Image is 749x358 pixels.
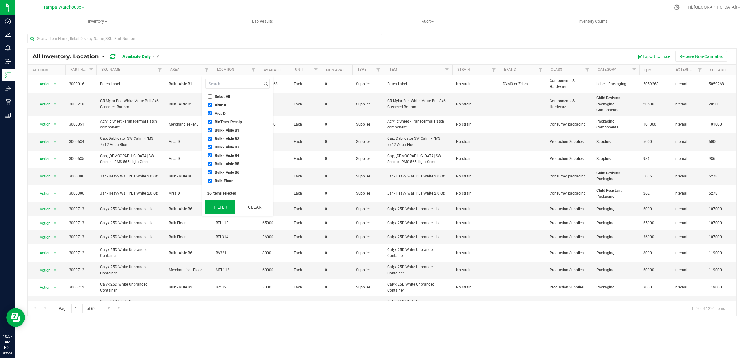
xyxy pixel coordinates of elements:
[15,15,180,28] a: Inventory
[675,51,727,62] button: Receive Non-Cannabis
[456,206,495,212] span: No strain
[325,206,349,212] span: 0
[387,247,448,259] span: Calyx 25D White Unbranded Container
[709,234,732,240] span: 107000
[208,103,212,107] input: Aisle A
[169,220,208,226] span: Bulk-Floor
[180,15,345,28] a: Lab Results
[294,101,317,107] span: Each
[503,81,542,87] span: DYMO or Zebra
[550,234,589,240] span: Production Supplies
[100,81,161,87] span: Batch Label
[215,120,242,124] span: BioTrack Reship
[536,65,546,75] a: Filter
[262,156,286,162] span: 986
[169,234,208,240] span: Bulk-Floor
[676,67,713,72] a: External/Internal
[345,19,510,24] span: Audit
[34,172,51,181] span: Action
[550,284,589,290] span: Production Supplies
[202,65,212,75] a: Filter
[325,250,349,256] span: 0
[674,156,701,162] span: Internal
[34,283,51,292] span: Action
[356,234,380,240] span: Supplies
[34,219,51,228] span: Action
[294,250,317,256] span: Each
[70,67,95,72] a: Part Number
[356,139,380,145] span: Supplies
[326,68,354,72] a: Non-Available
[32,53,102,60] a: All Inventory: Location
[709,173,732,179] span: 5278
[674,101,701,107] span: Internal
[294,81,317,87] span: Each
[294,234,317,240] span: Each
[34,233,51,242] span: Action
[550,191,589,196] span: Consumer packaging
[598,67,616,72] a: Category
[325,156,349,162] span: 0
[100,191,161,196] span: Jar - Heavy Wall PET White 2.0 Oz
[674,191,701,196] span: Internal
[69,220,93,226] span: 3000713
[208,120,212,124] input: BioTrack Reship
[643,101,667,107] span: 20500
[387,234,448,240] span: Calyx 25D White Unbranded Lid
[695,65,705,75] a: Filter
[356,81,380,87] span: Supplies
[69,234,93,240] span: 3000713
[294,191,317,196] span: Each
[356,206,380,212] span: Supplies
[34,80,51,88] span: Action
[387,173,448,179] span: Jar - Heavy Wall PET White 2.0 Oz
[262,173,286,179] span: 5016
[356,191,380,196] span: Supplies
[489,65,499,75] a: Filter
[262,206,286,212] span: 6000
[15,19,180,24] span: Inventory
[169,139,208,145] span: Area D
[215,103,226,107] span: Aisle A
[456,101,495,107] span: No strain
[325,101,349,107] span: 0
[550,122,589,128] span: Consumer packaging
[169,267,208,273] span: Merchandise - Floor
[442,65,452,75] a: Filter
[100,282,161,293] span: Calyx 25D White Unbranded Container
[673,4,681,10] div: Manage settings
[709,206,732,212] span: 107000
[387,206,448,212] span: Calyx 25D White Unbranded Lid
[5,45,11,51] inline-svg: Monitoring
[596,250,636,256] span: Packaging
[504,67,516,72] a: Brand
[264,68,282,72] a: Available
[643,206,667,212] span: 6000
[215,137,239,141] span: Bulk - Aisle B2
[69,81,93,87] span: 3000016
[456,191,495,196] span: No strain
[51,189,59,198] span: select
[32,53,99,60] span: All Inventory: Location
[208,179,212,183] input: Bulk-Floor
[456,284,495,290] span: No strain
[100,153,161,165] span: Cap, [DEMOGRAPHIC_DATA] SW Serene - PMS 565 Light Green
[643,81,667,87] span: 5059268
[216,250,255,256] span: B6321
[5,85,11,91] inline-svg: Outbound
[387,81,448,87] span: Batch Label
[262,234,286,240] span: 36000
[709,156,732,162] span: 986
[51,233,59,242] span: select
[456,81,495,87] span: No strain
[115,304,124,312] a: Go to the last page
[709,267,732,273] span: 119000
[387,220,448,226] span: Calyx 25D White Unbranded Lid
[51,172,59,181] span: select
[100,136,161,148] span: Cap, Dablicator SW Calm - PMS 7712 Aqua Blue
[387,136,448,148] span: Cap, Dablicator SW Calm - PMS 7712 Aqua Blue
[550,98,589,110] span: Components & Hardware
[596,267,636,273] span: Packaging
[215,154,239,157] span: Bulk - Aisle B4
[551,67,562,72] a: Class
